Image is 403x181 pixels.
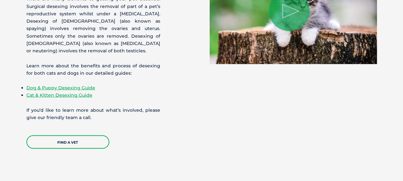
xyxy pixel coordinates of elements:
[26,62,160,77] p: Learn more about the benefits and process of desexing for both cats and dogs in our detailed guides:
[26,135,109,149] a: Find a Vet
[26,107,160,121] p: If you’d like to learn more about what’s involved, please give our friendly team a call.
[26,92,92,98] a: Cat & Kitten Desexing Guide
[26,85,95,91] a: Dog & Puppy Desexing Guide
